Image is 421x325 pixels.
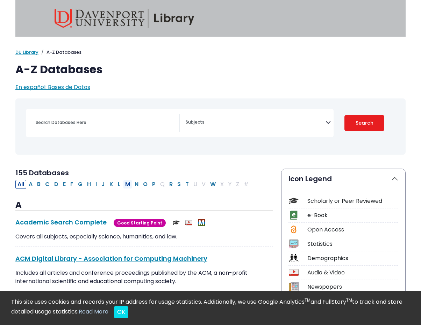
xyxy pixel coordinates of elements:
[346,297,352,303] sup: TM
[307,240,398,248] div: Statistics
[15,232,273,241] p: Covers all subjects, especially science, humanities, and law.
[15,49,406,56] nav: breadcrumb
[281,169,405,189] button: Icon Legend
[27,180,35,189] button: Filter Results A
[35,180,43,189] button: Filter Results B
[307,226,398,234] div: Open Access
[31,117,179,127] input: Search database by title or keyword
[185,219,192,226] img: Audio & Video
[167,180,175,189] button: Filter Results R
[68,180,76,189] button: Filter Results F
[183,180,191,189] button: Filter Results T
[15,83,90,91] a: En español: Bases de Datos
[76,180,85,189] button: Filter Results G
[99,180,107,189] button: Filter Results J
[208,180,218,189] button: Filter Results W
[79,308,108,316] a: Read More
[289,282,298,291] img: Icon Newspapers
[289,268,298,277] img: Icon Audio & Video
[52,180,60,189] button: Filter Results D
[114,306,128,318] button: Close
[198,219,205,226] img: MeL (Michigan electronic Library)
[289,239,298,249] img: Icon Statistics
[93,180,99,189] button: Filter Results I
[15,254,207,263] a: ACM Digital Library - Association for Computing Machinery
[150,180,158,189] button: Filter Results P
[141,180,150,189] button: Filter Results O
[289,196,298,206] img: Icon Scholarly or Peer Reviewed
[173,219,180,226] img: Scholarly or Peer Reviewed
[15,180,26,189] button: All
[186,120,326,126] textarea: Search
[123,180,132,189] button: Filter Results M
[307,283,398,291] div: Newspapers
[15,180,251,188] div: Alpha-list to filter by first letter of database name
[15,200,273,210] h3: A
[307,268,398,277] div: Audio & Video
[15,98,406,155] nav: Search filters
[15,49,38,56] a: DU Library
[114,219,166,227] span: Good Starting Point
[107,180,115,189] button: Filter Results K
[305,297,311,303] sup: TM
[307,197,398,205] div: Scholarly or Peer Reviewed
[61,180,68,189] button: Filter Results E
[289,253,298,263] img: Icon Demographics
[15,218,107,227] a: Academic Search Complete
[43,180,52,189] button: Filter Results C
[15,269,273,294] p: Includes all articles and conference proceedings published by the ACM, a non-profit international...
[11,298,410,318] div: This site uses cookies and records your IP address for usage statistics. Additionally, we use Goo...
[289,225,298,234] img: Icon Open Access
[133,180,141,189] button: Filter Results N
[289,210,298,220] img: Icon e-Book
[38,49,81,56] li: A-Z Databases
[307,211,398,220] div: e-Book
[15,168,69,178] span: 155 Databases
[307,254,398,263] div: Demographics
[55,9,194,28] img: Davenport University Library
[175,180,183,189] button: Filter Results S
[116,180,123,189] button: Filter Results L
[85,180,93,189] button: Filter Results H
[344,115,384,131] button: Submit for Search Results
[15,63,406,76] h1: A-Z Databases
